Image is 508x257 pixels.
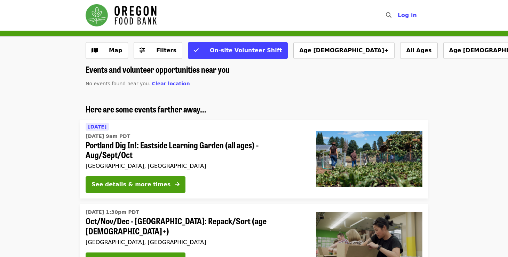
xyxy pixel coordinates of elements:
img: Oregon Food Bank - Home [86,4,157,26]
div: [GEOGRAPHIC_DATA], [GEOGRAPHIC_DATA] [86,163,305,169]
button: Filters (0 selected) [134,42,182,59]
button: On-site Volunteer Shift [188,42,288,59]
button: Clear location [152,80,190,87]
button: Log in [392,8,422,22]
span: Clear location [152,81,190,86]
button: All Ages [400,42,437,59]
span: Oct/Nov/Dec - [GEOGRAPHIC_DATA]: Repack/Sort (age [DEMOGRAPHIC_DATA]+) [86,216,305,236]
time: [DATE] 9am PDT [86,133,130,140]
div: See details & more times [92,180,170,189]
span: Log in [398,12,417,18]
input: Search [396,7,401,24]
span: Here are some events farther away... [86,103,206,115]
span: Portland Dig In!: Eastside Learning Garden (all ages) - Aug/Sept/Oct [86,140,305,160]
img: Portland Dig In!: Eastside Learning Garden (all ages) - Aug/Sept/Oct organized by Oregon Food Bank [316,131,422,187]
time: [DATE] 1:30pm PDT [86,209,139,216]
button: Show map view [86,42,128,59]
span: [DATE] [88,124,106,130]
div: [GEOGRAPHIC_DATA], [GEOGRAPHIC_DATA] [86,239,305,246]
span: Filters [156,47,176,54]
i: check icon [194,47,199,54]
span: No events found near you. [86,81,150,86]
span: Events and volunteer opportunities near you [86,63,230,75]
span: On-site Volunteer Shift [210,47,282,54]
button: Age [DEMOGRAPHIC_DATA]+ [293,42,395,59]
button: See details & more times [86,176,185,193]
i: search icon [386,12,391,18]
i: sliders-h icon [140,47,145,54]
span: Map [109,47,122,54]
i: arrow-right icon [175,181,180,188]
a: See details for "Portland Dig In!: Eastside Learning Garden (all ages) - Aug/Sept/Oct" [80,120,428,199]
i: map icon [92,47,98,54]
